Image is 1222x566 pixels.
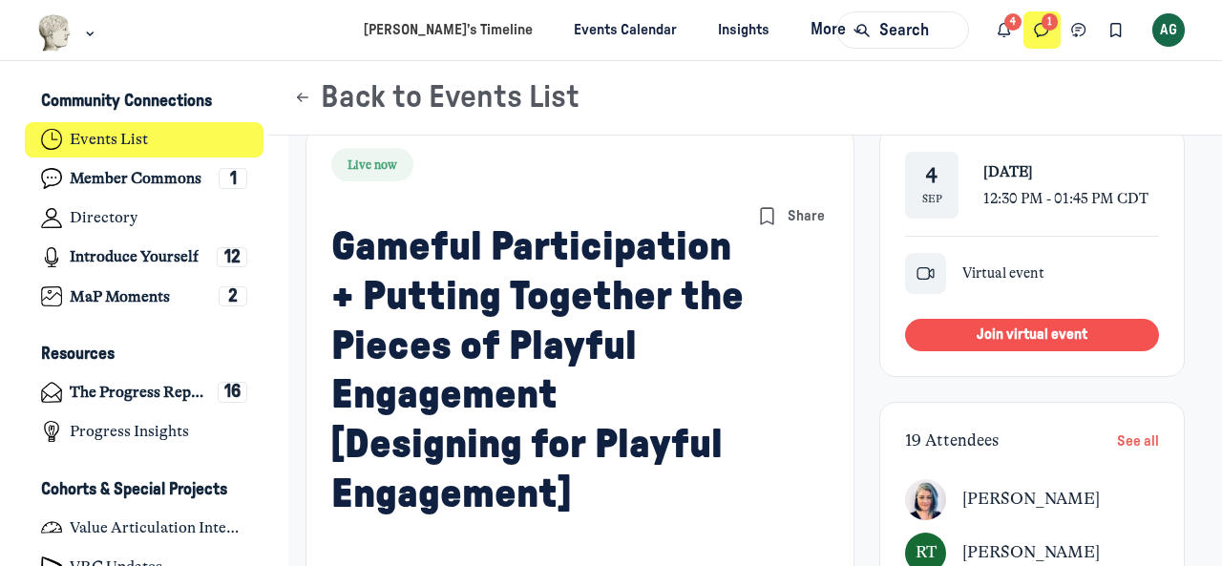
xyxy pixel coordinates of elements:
[702,12,787,48] a: Insights
[962,490,1100,508] span: [PERSON_NAME]
[25,86,264,118] button: Community ConnectionsCollapse space
[1117,428,1159,454] button: See all
[1097,11,1134,49] button: Bookmarks
[41,480,227,500] h3: Cohorts & Special Projects
[37,12,99,53] button: Museums as Progress logo
[37,14,73,52] img: Museums as Progress logo
[70,169,201,188] h4: Member Commons
[70,383,209,402] h4: The Progress Report
[962,539,1100,566] a: View user profile
[70,287,170,306] h4: MaP Moments
[293,79,579,116] button: Back to Events List
[217,247,247,268] div: 12
[25,279,264,314] a: MaP Moments2
[70,130,148,149] h4: Events List
[752,201,781,230] button: Bookmarks
[25,200,264,236] a: Directory
[348,157,397,173] span: Live now
[25,339,264,371] button: ResourcesCollapse space
[25,122,264,157] a: Events List
[983,163,1033,180] span: [DATE]
[811,17,867,43] span: More
[41,345,115,365] h3: Resources
[70,208,137,227] h4: Directory
[986,11,1023,49] button: Notifications
[1152,13,1186,47] button: User menu options
[905,319,1159,351] button: Join virtual event
[1152,13,1186,47] div: AG
[557,12,693,48] a: Events Calendar
[25,161,264,197] a: Member Commons1
[962,543,1100,561] span: [PERSON_NAME]
[1117,434,1159,449] span: See all
[794,12,875,48] button: More
[25,473,264,506] button: Cohorts & Special ProjectsCollapse space
[25,414,264,450] a: Progress Insights
[905,430,999,451] span: 19 Attendees
[962,486,1100,513] a: View user profile
[1023,11,1061,49] button: Direct messages
[1061,11,1098,49] button: Chat threads
[25,375,264,410] a: The Progress Report16
[25,240,264,275] a: Introduce Yourself12
[70,247,199,266] h4: Introduce Yourself
[331,222,753,519] h1: Gameful Participation + Putting Together the Pieces of Playful Engagement [Designing for Playful ...
[784,201,830,230] button: Share
[977,327,1087,342] span: Join virtual event
[983,190,1148,207] span: 12:30 PM - 01:45 PM CDT
[219,168,247,189] div: 1
[962,263,1044,284] span: Virtual event
[788,206,825,227] span: Share
[219,286,247,307] div: 2
[70,518,247,537] h4: Value Articulation Intensive (Cultural Leadership Lab)
[347,12,549,48] a: [PERSON_NAME]’s Timeline
[218,382,248,403] div: 16
[41,92,212,112] h3: Community Connections
[25,510,264,545] a: Value Articulation Intensive (Cultural Leadership Lab)
[268,61,1222,136] header: Page Header
[926,164,938,189] div: 4
[922,191,942,207] div: Sep
[905,479,946,520] a: View user profile
[70,422,189,441] h4: Progress Insights
[836,11,968,49] button: Search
